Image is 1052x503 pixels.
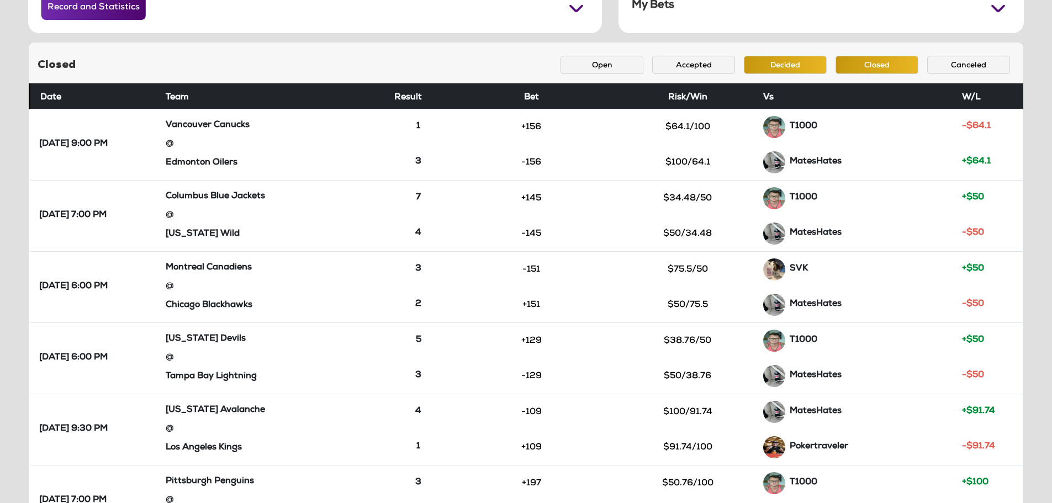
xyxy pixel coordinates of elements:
strong: 2 [415,300,421,309]
h5: Closed [38,59,76,72]
img: hIZp8s1qT+F9nasn0Gojk4AAAAAElFTkSuQmCC [763,401,785,423]
strong: T1000 [790,478,817,487]
div: @ [166,348,386,369]
strong: -$50 [962,300,984,309]
div: @ [166,419,386,440]
th: W/L [958,83,1023,109]
button: Accepted [652,56,735,74]
strong: 3 [415,371,421,380]
strong: +$50 [962,193,984,202]
button: $100/91.74 [646,403,729,421]
strong: -$50 [962,371,984,380]
img: hIZp8s1qT+F9nasn0Gojk4AAAAAElFTkSuQmCC [763,151,785,173]
img: 9k= [763,472,785,494]
strong: +$50 [962,336,984,345]
button: Canceled [927,56,1010,74]
strong: -$64.1 [962,122,991,131]
strong: Los Angeles Kings [166,443,242,452]
button: $50/75.5 [646,295,729,314]
button: $75.5/50 [646,260,729,279]
button: $100/64.1 [646,153,729,172]
strong: 4 [415,229,421,237]
strong: Tampa Bay Lightning [166,372,257,381]
strong: 5 [416,336,421,345]
strong: [DATE] 7:00 PM [39,210,107,222]
strong: Pokertraveler [790,442,848,451]
button: +145 [490,189,573,208]
strong: MatesHates [790,407,842,416]
button: +156 [490,118,573,136]
button: $50/38.76 [646,367,729,385]
strong: [DATE] 9:00 PM [39,139,108,151]
strong: MatesHates [790,300,842,309]
button: +197 [490,474,573,493]
th: Bet [447,83,616,109]
button: -156 [490,153,573,172]
img: GGTJwxpDP8f4YzxztqnhC4AAAAASUVORK5CYII= [763,258,785,280]
strong: [US_STATE] Avalanche [166,406,265,415]
th: Vs [759,83,958,109]
img: 9k= [763,330,785,352]
strong: +$91.74 [962,407,995,416]
strong: [US_STATE] Devils [166,335,246,343]
strong: Vancouver Canucks [166,121,250,130]
button: Decided [744,56,827,74]
button: $64.1/100 [646,118,729,136]
div: @ [166,277,386,298]
strong: 3 [415,264,421,273]
strong: T1000 [790,193,817,202]
img: hIZp8s1qT+F9nasn0Gojk4AAAAAElFTkSuQmCC [763,223,785,245]
th: Result [390,83,446,109]
strong: +$50 [962,264,984,273]
th: Team [161,83,390,109]
img: hIZp8s1qT+F9nasn0Gojk4AAAAAElFTkSuQmCC [763,294,785,316]
strong: [DATE] 6:00 PM [39,352,108,364]
strong: MatesHates [790,371,842,380]
strong: SVK [790,264,808,273]
img: 9k= [763,116,785,138]
button: -145 [490,224,573,243]
button: $50.76/100 [646,474,729,493]
strong: +$64.1 [962,157,991,166]
strong: Columbus Blue Jackets [166,192,265,201]
img: 9k= [763,436,785,458]
strong: -$50 [962,229,984,237]
strong: 1 [416,122,420,131]
strong: [US_STATE] Wild [166,230,240,239]
strong: +$100 [962,478,988,487]
strong: 3 [415,157,421,166]
strong: MatesHates [790,229,842,237]
img: hIZp8s1qT+F9nasn0Gojk4AAAAAElFTkSuQmCC [763,365,785,387]
th: Risk/Win [616,83,759,109]
button: +109 [490,438,573,457]
button: $38.76/50 [646,331,729,350]
strong: 7 [416,193,421,202]
strong: T1000 [790,122,817,131]
button: $50/34.48 [646,224,729,243]
strong: Chicago Blackhawks [166,301,252,310]
button: -129 [490,367,573,385]
button: -109 [490,403,573,421]
button: Closed [836,56,918,74]
strong: 3 [415,478,421,487]
strong: [DATE] 9:30 PM [39,423,108,436]
strong: T1000 [790,336,817,345]
button: $91.74/100 [646,438,729,457]
strong: -$91.74 [962,442,995,451]
strong: Pittsburgh Penguins [166,477,254,486]
th: Date [30,83,161,109]
strong: 4 [415,407,421,416]
strong: [DATE] 6:00 PM [39,281,108,293]
strong: Edmonton Oilers [166,158,237,167]
button: -151 [490,260,573,279]
div: @ [166,205,386,226]
button: +151 [490,295,573,314]
button: $34.48/50 [646,189,729,208]
button: Open [561,56,643,74]
div: @ [166,134,386,155]
strong: Montreal Canadiens [166,263,252,272]
img: 9k= [763,187,785,209]
strong: MatesHates [790,157,842,166]
strong: 1 [416,442,420,451]
button: +129 [490,331,573,350]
